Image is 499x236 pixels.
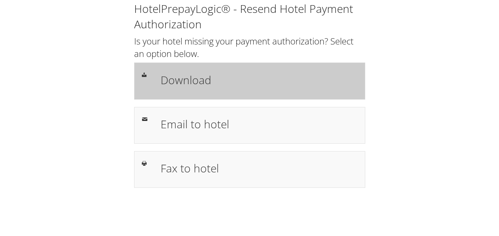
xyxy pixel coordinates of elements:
[134,107,365,144] a: Email to hotel
[161,72,358,88] h1: Download
[134,35,365,60] h2: Is your hotel missing your payment authorization? Select an option below.
[134,62,365,99] a: Download
[134,1,365,32] h1: HotelPrepayLogic® - Resend Hotel Payment Authorization
[134,151,365,188] a: Fax to hotel
[161,116,358,132] h1: Email to hotel
[161,160,358,176] h1: Fax to hotel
